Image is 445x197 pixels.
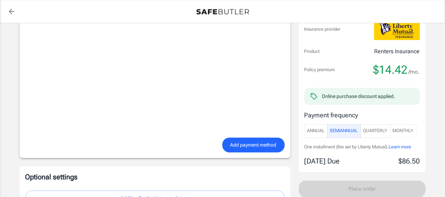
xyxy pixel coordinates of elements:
[304,144,389,150] span: One installment (fee set by Liberty Mutual).
[363,127,388,135] span: Quarterly
[307,127,325,135] span: Annual
[373,63,408,77] span: $14.42
[327,124,361,138] button: SemiAnnual
[389,144,412,150] span: Learn more
[196,9,249,15] img: Back to quotes
[360,124,390,138] button: Quarterly
[5,5,19,19] a: back to quotes
[25,172,285,182] p: Optional settings
[222,138,285,153] button: Add payment method
[409,67,420,77] span: /mo.
[375,47,420,56] p: Renters Insurance
[304,66,335,73] p: Policy premium
[304,124,328,138] button: Annual
[374,18,420,40] img: Liberty Mutual
[230,141,277,150] span: Add payment method
[399,156,420,167] p: $86.50
[304,156,340,167] p: [DATE] Due
[304,111,420,120] p: Payment frequency
[304,48,320,55] p: Product
[390,124,416,138] button: Monthly
[330,127,358,135] span: SemiAnnual
[304,26,341,33] p: Insurance provider
[393,127,414,135] span: Monthly
[322,93,395,100] div: Online purchase discount applied.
